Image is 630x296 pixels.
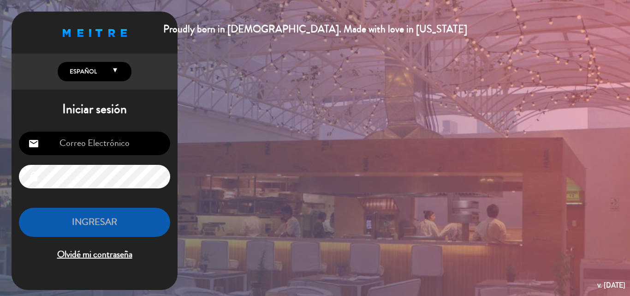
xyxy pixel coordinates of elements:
[12,102,178,117] h1: Iniciar sesión
[19,247,170,262] span: Olvidé mi contraseña
[67,67,97,76] span: Español
[28,138,39,149] i: email
[597,279,625,291] div: v. [DATE]
[28,171,39,182] i: lock
[19,208,170,237] button: INGRESAR
[19,132,170,155] input: Correo Electrónico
